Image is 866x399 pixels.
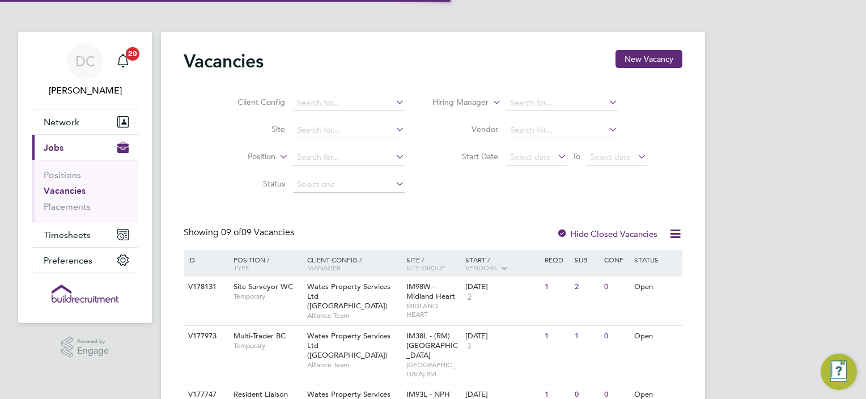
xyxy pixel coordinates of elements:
div: Open [631,277,681,298]
span: Wates Property Services Ltd ([GEOGRAPHIC_DATA]) [307,331,390,360]
span: 09 of [221,227,241,238]
div: V178131 [185,277,225,298]
button: Jobs [32,135,138,160]
button: Timesheets [32,222,138,247]
a: Go to home page [32,285,138,303]
label: Status [220,179,285,189]
label: Position [210,151,275,163]
div: Site / [404,250,463,277]
div: 1 [572,326,601,347]
span: Alliance Team [307,311,401,320]
div: Client Config / [304,250,404,277]
button: Engage Resource Center [821,354,857,390]
div: Conf [601,250,631,269]
nav: Main navigation [18,32,152,323]
div: Open [631,326,681,347]
a: Positions [44,169,81,180]
div: Showing [184,227,296,239]
button: New Vacancy [615,50,682,68]
div: 2 [572,277,601,298]
input: Search for... [506,95,618,111]
span: IM93L - NPH [406,389,450,399]
input: Search for... [506,122,618,138]
span: Vendors [465,263,497,272]
span: 3 [465,292,473,302]
a: 20 [112,43,134,79]
div: Status [631,250,681,269]
span: IM38L - (RM) [GEOGRAPHIC_DATA] [406,331,458,360]
span: Engage [77,346,109,356]
span: 3 [465,341,473,351]
img: buildrec-logo-retina.png [52,285,118,303]
a: Placements [44,201,91,212]
div: Jobs [32,160,138,222]
span: 20 [126,47,139,61]
button: Network [32,109,138,134]
span: Multi-Trader BC [234,331,286,341]
input: Select one [293,177,405,193]
div: Start / [462,250,542,278]
label: Hiring Manager [423,97,489,108]
input: Search for... [293,150,405,165]
span: Wates Property Services Ltd ([GEOGRAPHIC_DATA]) [307,282,390,311]
label: Hide Closed Vacancies [557,228,657,239]
label: Start Date [433,151,498,162]
label: Vendor [433,124,498,134]
span: Site Surveyor WC [234,282,293,291]
a: Vacancies [44,185,86,196]
span: Dan Cardus [32,84,138,97]
label: Client Config [220,97,285,107]
div: Position / [225,250,304,277]
div: Reqd [542,250,571,269]
input: Search for... [293,122,405,138]
span: Type [234,263,249,272]
h2: Vacancies [184,50,264,73]
input: Search for... [293,95,405,111]
span: [GEOGRAPHIC_DATA] RM [406,360,460,378]
div: 0 [601,277,631,298]
div: [DATE] [465,332,539,341]
a: Powered byEngage [61,337,109,358]
div: [DATE] [465,282,539,292]
span: Preferences [44,255,92,266]
a: DC[PERSON_NAME] [32,43,138,97]
span: Site Group [406,263,445,272]
div: ID [185,250,225,269]
span: 09 Vacancies [221,227,294,238]
span: Temporary [234,341,302,350]
div: 1 [542,326,571,347]
span: Network [44,117,79,128]
span: Manager [307,263,341,272]
span: Timesheets [44,230,91,240]
span: Select date [510,152,551,162]
span: To [569,149,584,164]
div: 1 [542,277,571,298]
span: IM98W - Midland Heart [406,282,455,301]
span: Select date [590,152,631,162]
span: Jobs [44,142,63,153]
div: Sub [572,250,601,269]
label: Site [220,124,285,134]
div: 0 [601,326,631,347]
span: Alliance Team [307,360,401,370]
span: MIDLAND HEART [406,302,460,319]
span: Temporary [234,292,302,301]
span: DC [75,54,95,69]
span: Powered by [77,337,109,346]
button: Preferences [32,248,138,273]
div: V177973 [185,326,225,347]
